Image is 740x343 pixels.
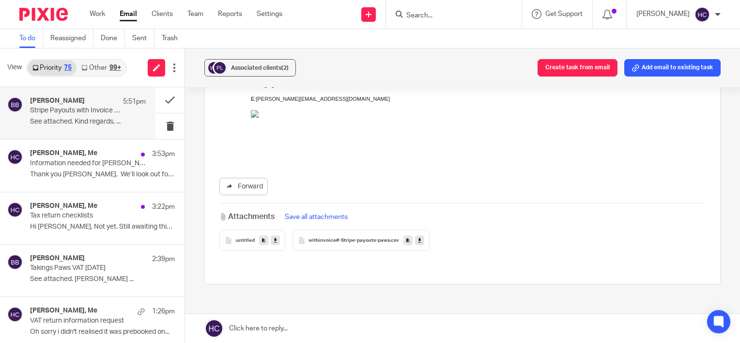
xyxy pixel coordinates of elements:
a: Email [120,9,137,19]
div: 75 [64,64,72,71]
span: View [7,62,22,73]
img: svg%3E [7,254,23,270]
img: svg%3E [207,61,221,75]
span: Get Support [545,11,583,17]
p: Information needed for [PERSON_NAME]'s self assessment registration [30,159,146,168]
p: 3:53pm [152,149,175,159]
p: Tax return checklists [30,212,146,220]
span: (2) [281,65,289,71]
a: Sent [132,29,154,48]
button: Associated clients(2) [204,59,296,77]
img: svg%3E [7,307,23,322]
button: Create task from email [538,59,617,77]
img: svg%3E [694,7,710,22]
a: Priority75 [28,60,77,76]
a: [PERSON_NAME][EMAIL_ADDRESS][DOMAIN_NAME] [5,55,139,61]
a: Other99+ [77,60,125,76]
p: 5:51pm [123,97,146,107]
span: withinvoice#-Stripe-payouts-paws [308,238,390,244]
h3: Attachments [219,211,275,222]
img: svg%3E [7,97,23,112]
h4: [PERSON_NAME], Me [30,149,97,157]
h4: [PERSON_NAME], Me [30,307,97,315]
button: Add email to existing task [624,59,721,77]
input: Search [405,12,493,20]
a: Clients [152,9,173,19]
p: Thank you [PERSON_NAME]. We’ll look out for the... [30,171,175,179]
a: Done [101,29,125,48]
img: svg%3E [7,149,23,165]
p: 2:39pm [152,254,175,264]
span: .untitled [235,238,255,244]
h4: [PERSON_NAME] [30,97,85,105]
a: Work [90,9,105,19]
p: See attached. Kind regards, ... [30,118,146,126]
p: See attached. [PERSON_NAME] ... [30,275,175,283]
h4: [PERSON_NAME], Me [30,202,97,210]
span: .csv [390,238,399,244]
img: svg%3E [7,202,23,218]
button: withinvoice#-Stripe-payouts-paws.csv [293,230,430,251]
button: Save all attachments [282,212,351,222]
a: Forward [219,178,268,195]
p: Oh sorry i didn't realised it was prebooked on... [30,328,175,336]
p: Stripe Payouts with Invoice Number [30,107,123,115]
a: Reports [218,9,242,19]
a: To do [19,29,43,48]
p: Takings Paws VAT [DATE] [30,264,146,272]
p: 3:22pm [152,202,175,212]
p: [PERSON_NAME] [636,9,690,19]
a: Settings [257,9,282,19]
p: VAT return information request [30,317,146,325]
a: Reassigned [50,29,93,48]
img: svg%3E [213,61,227,75]
img: Pixie [19,8,68,21]
div: 99+ [109,64,121,71]
a: Trash [162,29,185,48]
span: Associated clients [231,65,289,71]
a: Team [187,9,203,19]
p: Hi [PERSON_NAME], Not yet. Still awaiting things... [30,223,175,231]
h4: [PERSON_NAME] [30,254,85,263]
button: .untitled [219,230,285,251]
p: 1:26pm [152,307,175,316]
